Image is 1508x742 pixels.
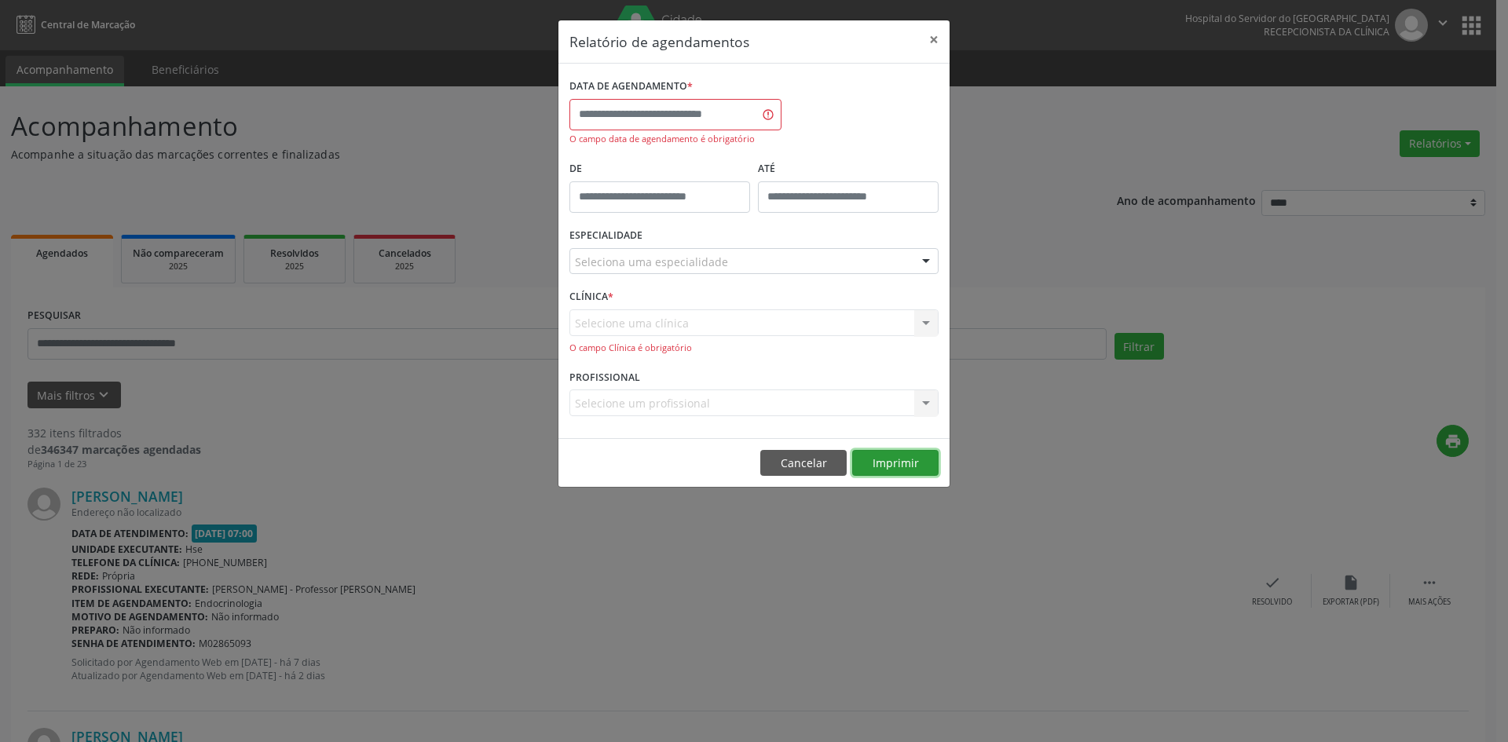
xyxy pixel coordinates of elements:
span: Seleciona uma especialidade [575,254,728,270]
label: DATA DE AGENDAMENTO [569,75,693,99]
label: CLÍNICA [569,285,613,309]
button: Cancelar [760,450,847,477]
label: ATÉ [758,157,939,181]
h5: Relatório de agendamentos [569,31,749,52]
button: Close [918,20,950,59]
label: PROFISSIONAL [569,365,640,389]
div: O campo data de agendamento é obrigatório [569,133,781,146]
label: ESPECIALIDADE [569,224,642,248]
div: O campo Clínica é obrigatório [569,342,939,355]
label: De [569,157,750,181]
button: Imprimir [852,450,939,477]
